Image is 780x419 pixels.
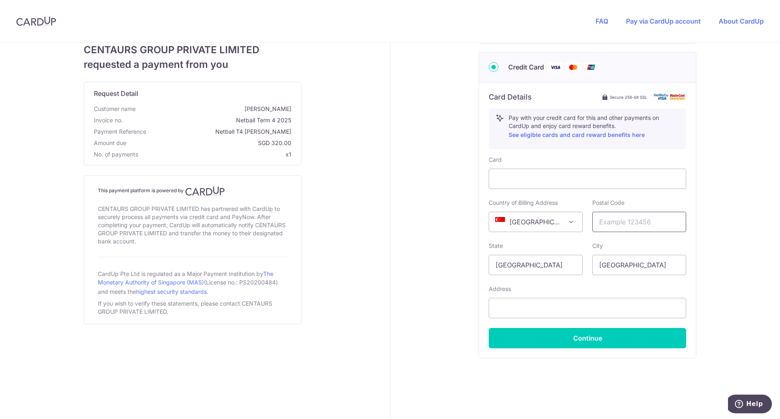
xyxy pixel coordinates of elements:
[286,151,291,158] span: x1
[489,199,558,207] label: Country of Billing Address
[98,203,287,247] div: CENTAURS GROUP PRIVATE LIMITED has partnered with CardUp to securely process all payments via cre...
[94,150,138,158] span: No. of payments
[654,93,686,100] img: card secure
[149,128,291,136] span: Netball T4 [PERSON_NAME]
[509,131,645,138] a: See eligible cards and card reward benefits here
[728,395,772,415] iframe: Opens a widget where you can find more information
[98,298,287,317] div: If you wish to verify these statements, please contact CENTAURS GROUP PRIVATE LIMITED.
[94,105,136,113] span: Customer name
[592,242,603,250] label: City
[489,212,582,232] span: Singapore
[596,17,608,25] a: FAQ
[583,62,599,72] img: Union Pay
[626,17,701,25] a: Pay via CardUp account
[126,116,291,124] span: Netball Term 4 2025
[719,17,764,25] a: About CardUp
[94,128,146,135] span: translation missing: en.payment_reference
[130,139,291,147] span: SGD 320.00
[489,156,502,164] label: Card
[94,139,126,147] span: Amount due
[94,89,138,98] span: translation missing: en.request_detail
[84,57,301,72] span: requested a payment from you
[592,212,686,232] input: Example 123456
[592,199,624,207] label: Postal Code
[185,186,225,196] img: CardUp
[489,242,503,250] label: State
[496,174,679,184] iframe: Secure card payment input frame
[489,62,686,72] div: Credit Card Visa Mastercard Union Pay
[509,114,679,140] p: Pay with your credit card for this and other payments on CardUp and enjoy card reward benefits.
[508,62,544,72] span: Credit Card
[489,328,686,348] button: Continue
[489,285,511,293] label: Address
[84,43,301,57] span: CENTAURS GROUP PRIVATE LIMITED
[16,16,56,26] img: CardUp
[139,105,291,113] span: [PERSON_NAME]
[547,62,563,72] img: Visa
[98,267,287,298] div: CardUp Pte Ltd is regulated as a Major Payment Institution by (License no.: PS20200484) and meets...
[98,186,287,196] h4: This payment platform is powered by
[94,116,123,124] span: Invoice no.
[136,288,207,295] a: highest security standards
[489,92,532,102] h6: Card Details
[610,94,647,100] span: Secure 256-bit SSL
[565,62,581,72] img: Mastercard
